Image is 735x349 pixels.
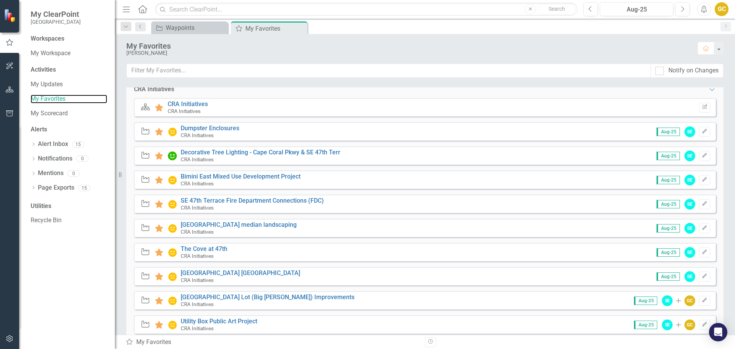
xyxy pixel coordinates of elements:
span: Aug-25 [657,272,680,281]
div: SE [684,199,695,210]
a: My Scorecard [31,109,107,118]
div: My Favorites [126,42,690,50]
div: 0 [67,170,80,177]
a: Notifications [38,154,72,163]
div: [PERSON_NAME] [126,50,690,56]
img: In Progress [168,296,177,305]
a: [GEOGRAPHIC_DATA] Lot (Big [PERSON_NAME]) Improvements [181,293,354,301]
img: ClearPoint Strategy [4,9,17,22]
span: Aug-25 [657,152,680,160]
img: In Progress [168,127,177,136]
a: Alert Inbox [38,140,68,149]
span: Search [549,6,565,12]
div: SE [662,320,673,330]
a: Bimini East Mixed Use Development Project [181,173,301,180]
div: Open Intercom Messenger [709,323,727,341]
div: My Favorites [126,338,419,347]
a: Recycle Bin [31,216,107,225]
div: Aug-25 [603,5,671,14]
img: In Progress [168,175,177,185]
a: Decorative Tree Lighting - Cape Coral Pkwy & SE 47th Terr [181,149,340,156]
a: CRA Initiatives [168,100,208,108]
a: Waypoints [153,23,226,33]
div: GC [684,295,695,306]
input: Search ClearPoint... [155,3,578,16]
img: In Progress [168,248,177,257]
small: CRA Initiatives [181,180,214,187]
small: CRA Initiatives [181,156,214,162]
div: My Favorites [245,24,305,33]
span: Aug-25 [634,321,657,329]
span: Aug-25 [657,176,680,184]
small: CRA Initiatives [181,253,214,259]
small: CRA Initiatives [168,108,201,114]
small: CRA Initiatives [181,277,214,283]
span: Aug-25 [657,128,680,136]
small: CRA Initiatives [181,205,214,211]
small: CRA Initiatives [181,229,214,235]
button: GC [715,2,728,16]
div: Activities [31,66,107,74]
div: SE [684,247,695,258]
div: Waypoints [166,23,226,33]
a: My Workspace [31,49,107,58]
a: [GEOGRAPHIC_DATA] [GEOGRAPHIC_DATA] [181,269,300,277]
div: SE [684,175,695,185]
div: SE [684,126,695,137]
div: SE [684,223,695,234]
div: Workspaces [31,34,64,43]
a: [GEOGRAPHIC_DATA] median landscaping [181,221,297,228]
div: CRA Initiatives [134,85,174,94]
img: In Progress [168,224,177,233]
a: My Favorites [31,95,107,103]
small: [GEOGRAPHIC_DATA] [31,19,81,25]
a: Page Exports [38,184,74,192]
small: CRA Initiatives [181,325,214,331]
div: SE [684,151,695,161]
div: SE [662,295,673,306]
a: Utility Box Public Art Project [181,318,257,325]
div: 15 [78,185,90,191]
div: Alerts [31,125,107,134]
div: Notify on Changes [668,66,719,75]
span: Aug-25 [657,200,680,208]
a: My Updates [31,80,107,89]
span: My ClearPoint [31,10,81,19]
a: SE 47th Terrace Fire Department Connections (FDC) [181,197,324,204]
img: In Progress [168,272,177,281]
a: The Cove at 47th [181,245,227,252]
span: Aug-25 [634,297,657,305]
small: CRA Initiatives [181,301,214,307]
div: SE [684,271,695,282]
a: Mentions [38,169,64,178]
button: Search [537,4,576,15]
span: Aug-25 [657,224,680,233]
div: 15 [72,141,84,147]
small: CRA Initiatives [181,132,214,138]
div: GC [684,320,695,330]
span: Aug-25 [657,248,680,257]
img: In Progress [168,200,177,209]
div: 0 [76,156,88,162]
a: Dumpster Enclosures [181,125,239,132]
img: Completed [168,151,177,161]
img: In Progress [168,320,177,329]
input: Filter My Favorites... [126,64,651,78]
button: Aug-25 [600,2,673,16]
div: Utilities [31,202,107,211]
